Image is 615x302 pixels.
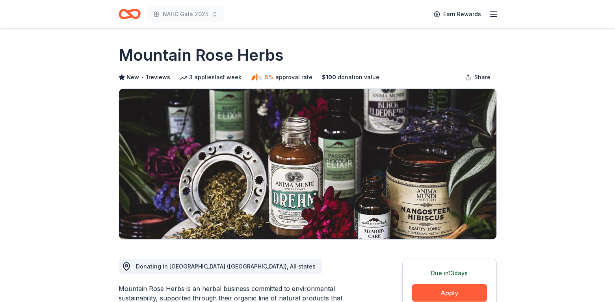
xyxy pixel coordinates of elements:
span: Share [474,73,491,82]
img: Image for Mountain Rose Herbs [119,89,496,239]
button: Share [459,69,497,85]
span: • [141,74,144,80]
span: $ 100 [322,73,336,82]
span: New [126,73,139,82]
div: 3 applies last week [180,73,242,82]
button: Apply [412,284,487,302]
button: 1reviews [146,73,170,82]
button: NAHC Gala 2025 [147,6,224,22]
span: NAHC Gala 2025 [163,9,208,19]
span: approval rate [275,73,312,82]
span: Donating in [GEOGRAPHIC_DATA] ([GEOGRAPHIC_DATA]), All states [136,263,316,270]
a: Home [119,5,141,23]
h1: Mountain Rose Herbs [119,44,284,66]
span: donation value [338,73,379,82]
a: Earn Rewards [429,7,486,21]
span: 6% [264,73,274,82]
div: Due in 13 days [412,268,487,278]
